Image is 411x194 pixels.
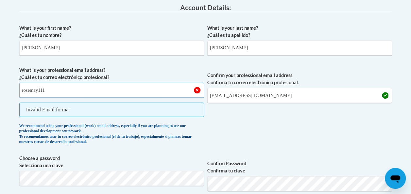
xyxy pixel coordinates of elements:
iframe: Button to launch messaging window, conversation in progress [385,168,406,189]
input: Required [207,88,392,103]
span: Account Details: [180,3,231,11]
label: Confirm your professional email address Confirma tu correo electrónico profesional. [207,72,392,86]
label: Confirm Password Confirma tu clave [207,160,392,174]
div: We recommend using your professional (work) email address, especially if you are planning to use ... [19,123,204,145]
input: Metadata input [207,40,392,56]
span: Invalid Email format [19,103,204,117]
input: Metadata input [19,40,204,56]
label: Choose a password Selecciona una clave [19,155,204,169]
label: What is your professional email address? ¿Cuál es tu correo electrónico profesional? [19,67,204,81]
label: What is your first name? ¿Cuál es tu nombre? [19,24,204,39]
input: Metadata input [19,83,204,98]
label: What is your last name? ¿Cuál es tu apellido? [207,24,392,39]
